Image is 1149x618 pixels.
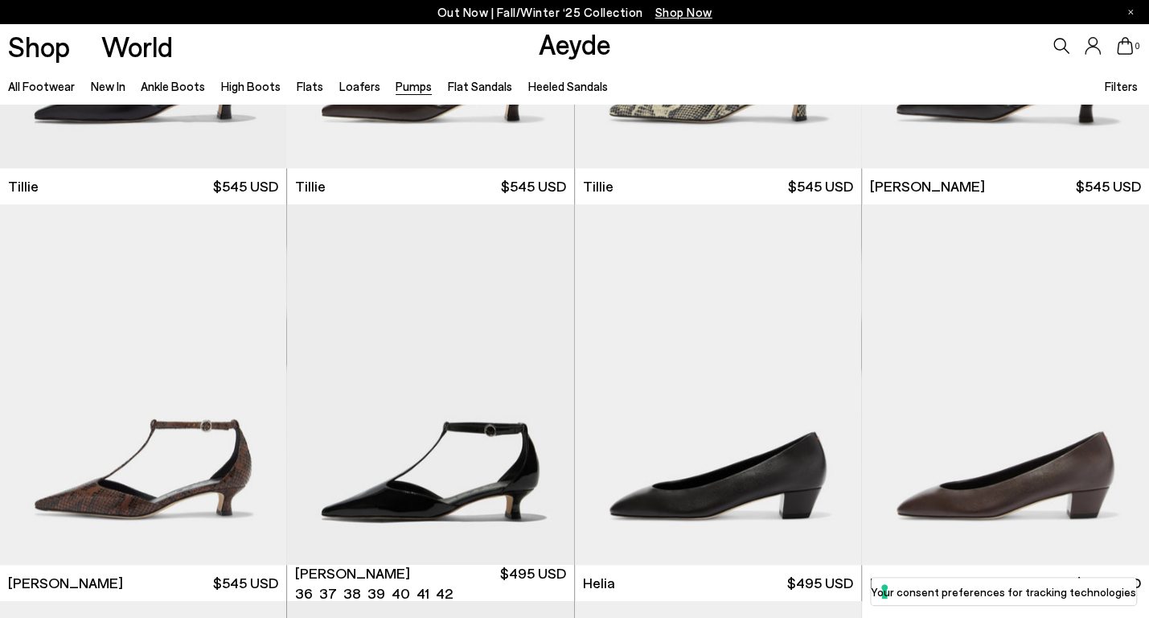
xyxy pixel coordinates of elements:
[221,79,281,93] a: High Boots
[295,583,448,604] ul: variant
[1104,79,1137,93] span: Filters
[575,565,861,601] a: Helia $495 USD
[287,204,574,565] div: 1 / 6
[417,583,429,604] li: 41
[91,79,125,93] a: New In
[343,583,361,604] li: 38
[1076,176,1141,196] span: $545 USD
[101,32,173,60] a: World
[287,204,573,565] a: Next slide Previous slide
[528,79,608,93] a: Heeled Sandals
[538,27,610,60] a: Aeyde
[871,578,1136,605] button: Your consent preferences for tracking technologies
[339,79,380,93] a: Loafers
[501,176,566,196] span: $545 USD
[297,79,323,93] a: Flats
[213,176,278,196] span: $545 USD
[862,168,1149,204] a: [PERSON_NAME] $545 USD
[287,168,573,204] a: Tillie $545 USD
[8,176,39,196] span: Tillie
[1133,42,1141,51] span: 0
[213,573,278,593] span: $545 USD
[295,583,313,604] li: 36
[141,79,205,93] a: Ankle Boots
[367,583,385,604] li: 39
[396,79,432,93] a: Pumps
[8,32,70,60] a: Shop
[437,2,712,23] p: Out Now | Fall/Winter ‘25 Collection
[870,176,985,196] span: [PERSON_NAME]
[582,176,613,196] span: Tillie
[295,176,326,196] span: Tillie
[575,204,861,565] img: Helia Low-Cut Pumps
[436,583,453,604] li: 42
[1117,37,1133,55] a: 0
[788,176,853,196] span: $545 USD
[575,168,861,204] a: Tillie $545 USD
[448,79,512,93] a: Flat Sandals
[8,79,75,93] a: All Footwear
[862,204,1149,565] img: Helia Low-Cut Pumps
[8,573,123,593] span: [PERSON_NAME]
[500,563,566,604] span: $495 USD
[287,565,573,601] a: [PERSON_NAME] 36 37 38 39 40 41 42 $495 USD
[787,573,853,593] span: $495 USD
[392,583,410,604] li: 40
[871,583,1136,600] label: Your consent preferences for tracking technologies
[862,565,1149,601] a: Helia $495 USD
[1075,573,1141,593] span: $495 USD
[655,5,712,19] span: Navigate to /collections/new-in
[319,583,337,604] li: 37
[287,204,574,565] img: Liz T-Bar Pumps
[870,573,902,593] span: Helia
[295,563,410,583] span: [PERSON_NAME]
[582,573,614,593] span: Helia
